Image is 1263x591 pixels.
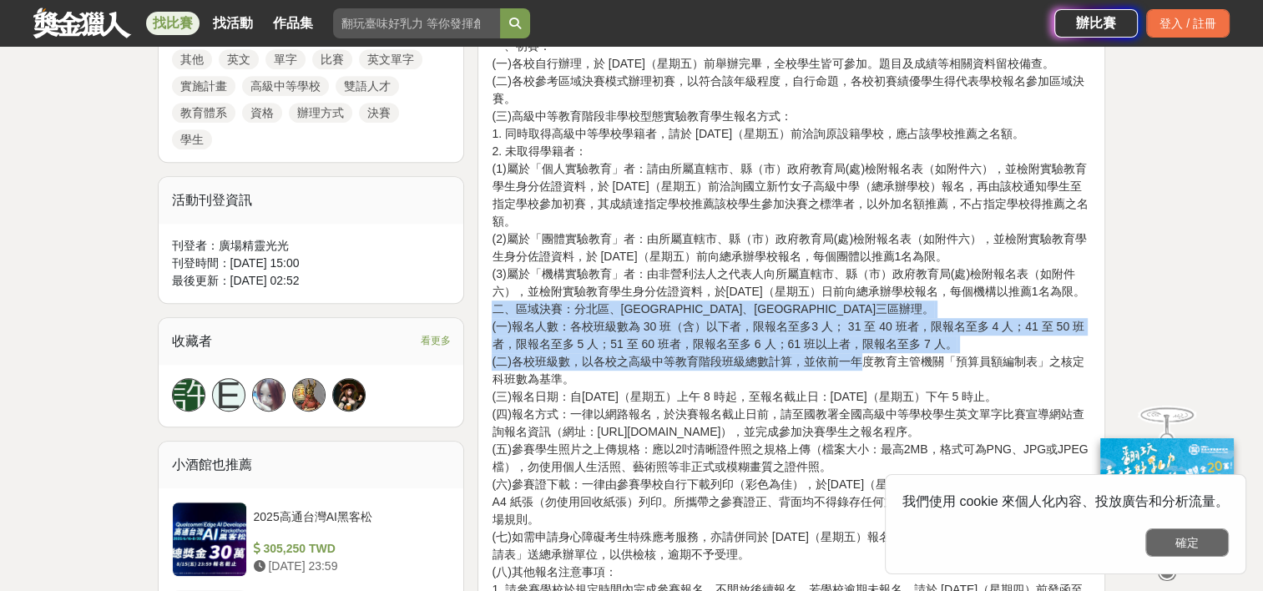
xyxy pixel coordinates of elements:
a: 許 [172,378,205,412]
img: c171a689-fb2c-43c6-a33c-e56b1f4b2190.jpg [1100,438,1234,549]
a: 英文 [219,49,259,69]
a: 辦理方式 [289,103,352,123]
div: 最後更新： [DATE] 02:52 [172,272,451,290]
img: Avatar [293,379,325,411]
a: Avatar [292,378,326,412]
a: 資格 [242,103,282,123]
div: 2025高通台灣AI黑客松 [254,508,444,540]
div: 305,250 TWD [254,540,444,558]
span: 看更多 [420,331,450,350]
a: 高級中等學校 [242,76,329,96]
div: 活動刊登資訊 [159,177,464,224]
a: 作品集 [266,12,320,35]
input: 翻玩臺味好乳力 等你發揮創意！ [333,8,500,38]
div: 小酒館也推薦 [159,442,464,488]
div: 登入 / 註冊 [1146,9,1230,38]
span: 我們使用 cookie 來個人化內容、投放廣告和分析流量。 [902,494,1229,508]
a: Avatar [252,378,285,412]
span: 收藏者 [172,334,212,348]
a: 雙語人才 [336,76,399,96]
a: Avatar [332,378,366,412]
a: 英文單字 [359,49,422,69]
a: 找活動 [206,12,260,35]
div: 刊登時間： [DATE] 15:00 [172,255,451,272]
a: 決賽 [359,103,399,123]
a: 找比賽 [146,12,200,35]
a: 辦比賽 [1054,9,1138,38]
a: 單字 [265,49,306,69]
button: 確定 [1145,528,1229,557]
img: Avatar [253,379,285,411]
a: 教育體系 [172,103,235,123]
a: 2025高通台灣AI黑客松 305,250 TWD [DATE] 23:59 [172,502,451,577]
img: Avatar [333,379,365,411]
div: [DATE] 23:59 [254,558,444,575]
a: 其他 [172,49,212,69]
a: 學生 [172,129,212,149]
a: 比賽 [312,49,352,69]
a: E [212,378,245,412]
a: 實施計畫 [172,76,235,96]
div: 刊登者： 廣場精靈光光 [172,237,451,255]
